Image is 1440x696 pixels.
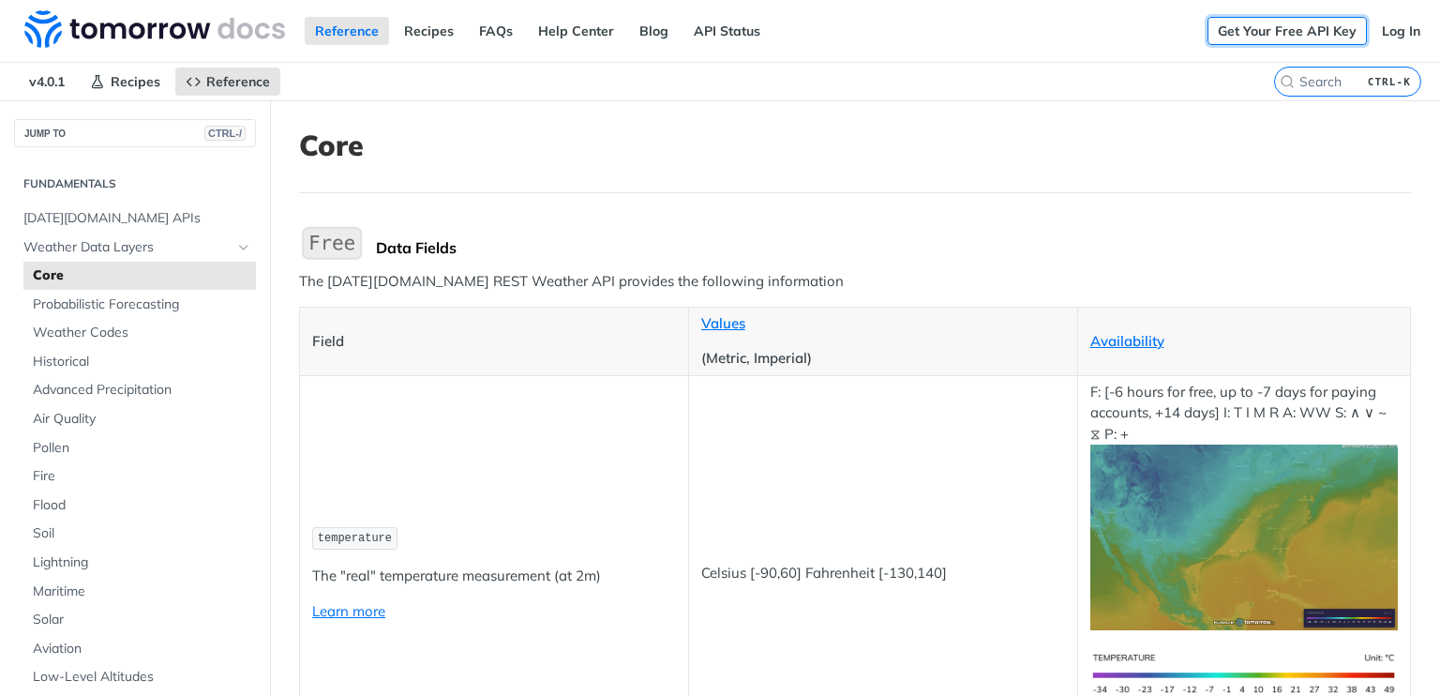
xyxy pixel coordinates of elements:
[111,73,160,90] span: Recipes
[14,234,256,262] a: Weather Data LayersHide subpages for Weather Data Layers
[14,204,256,233] a: [DATE][DOMAIN_NAME] APIs
[33,668,251,687] span: Low-Level Altitudes
[23,492,256,520] a: Flood
[24,10,285,48] img: Tomorrow.io Weather API Docs
[1090,332,1164,350] a: Availability
[528,17,624,45] a: Help Center
[33,524,251,543] span: Soil
[312,331,676,353] p: Field
[206,73,270,90] span: Reference
[701,563,1065,584] p: Celsius [-90,60] Fahrenheit [-130,140]
[19,68,75,96] span: v4.0.1
[33,467,251,486] span: Fire
[299,129,1411,162] h1: Core
[33,266,251,285] span: Core
[23,319,256,347] a: Weather Codes
[33,439,251,458] span: Pollen
[33,353,251,371] span: Historical
[175,68,280,96] a: Reference
[33,410,251,429] span: Air Quality
[23,434,256,462] a: Pollen
[305,17,389,45] a: Reference
[23,606,256,634] a: Solar
[23,262,256,290] a: Core
[23,238,232,257] span: Weather Data Layers
[23,405,256,433] a: Air Quality
[376,238,1411,257] div: Data Fields
[312,602,385,620] a: Learn more
[1090,664,1399,682] span: Expand image
[701,314,745,332] a: Values
[701,348,1065,370] p: (Metric, Imperial)
[23,578,256,606] a: Maritime
[394,17,464,45] a: Recipes
[1090,382,1399,630] p: F: [-6 hours for free, up to -7 days for paying accounts, +14 days] I: T I M R A: WW S: ∧ ∨ ~ ⧖ P: +
[318,532,392,545] span: temperature
[1090,527,1399,545] span: Expand image
[299,271,1411,293] p: The [DATE][DOMAIN_NAME] REST Weather API provides the following information
[14,175,256,192] h2: Fundamentals
[23,663,256,691] a: Low-Level Altitudes
[23,348,256,376] a: Historical
[683,17,771,45] a: API Status
[23,635,256,663] a: Aviation
[1372,17,1431,45] a: Log In
[204,126,246,141] span: CTRL-/
[80,68,171,96] a: Recipes
[33,583,251,601] span: Maritime
[1207,17,1367,45] a: Get Your Free API Key
[469,17,523,45] a: FAQs
[236,240,251,255] button: Hide subpages for Weather Data Layers
[33,496,251,515] span: Flood
[33,611,251,629] span: Solar
[23,462,256,491] a: Fire
[23,291,256,319] a: Probabilistic Forecasting
[23,549,256,577] a: Lightning
[14,119,256,147] button: JUMP TOCTRL-/
[33,381,251,400] span: Advanced Precipitation
[23,520,256,548] a: Soil
[23,376,256,404] a: Advanced Precipitation
[33,640,251,658] span: Aviation
[1363,72,1416,91] kbd: CTRL-K
[629,17,679,45] a: Blog
[33,295,251,314] span: Probabilistic Forecasting
[33,324,251,342] span: Weather Codes
[23,209,251,228] span: [DATE][DOMAIN_NAME] APIs
[312,566,676,587] p: The "real" temperature measurement (at 2m)
[33,553,251,572] span: Lightning
[1280,74,1295,89] svg: Search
